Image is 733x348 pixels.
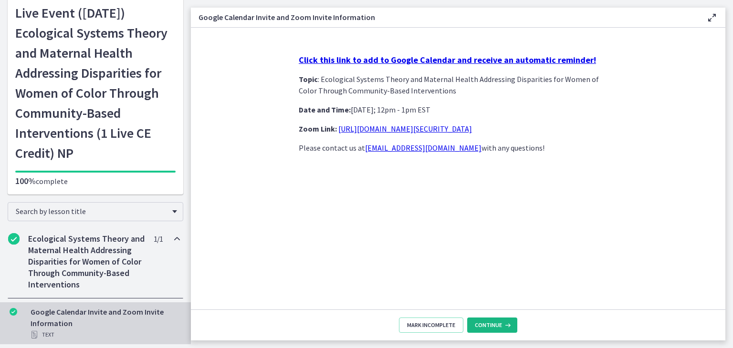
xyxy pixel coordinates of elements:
p: Please contact us at with any questions! [299,142,618,154]
a: Click this link to add to Google Calendar and receive an automatic reminder! [299,55,596,65]
span: 100% [15,175,36,186]
div: Text [31,329,179,340]
button: Continue [467,317,517,333]
i: Completed [10,308,17,316]
strong: Date and Time: [299,105,351,114]
span: Continue [475,321,502,329]
button: Mark Incomplete [399,317,463,333]
h3: Google Calendar Invite and Zoom Invite Information [199,11,691,23]
p: : Ecological Systems Theory and Maternal Health Addressing Disparities for Women of Color Through... [299,73,618,96]
h1: Live Event ([DATE]) Ecological Systems Theory and Maternal Health Addressing Disparities for Wome... [15,3,176,163]
span: 1 / 1 [154,233,163,245]
a: [EMAIL_ADDRESS][DOMAIN_NAME] [365,143,482,153]
p: [DATE]; 12pm - 1pm EST [299,104,618,115]
strong: Click this link to add to Google Calendar and receive an automatic reminder! [299,54,596,65]
span: Mark Incomplete [407,321,455,329]
strong: Zoom Link: [299,124,337,133]
p: complete [15,175,176,187]
strong: Topic [299,74,318,84]
div: Google Calendar Invite and Zoom Invite Information [31,306,179,340]
h2: Ecological Systems Theory and Maternal Health Addressing Disparities for Women of Color Through C... [28,233,145,290]
i: Completed [8,233,20,245]
span: Search by lesson title [16,206,168,216]
div: Search by lesson title [8,202,183,221]
a: [URL][DOMAIN_NAME][SECURITY_DATA] [338,124,472,133]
